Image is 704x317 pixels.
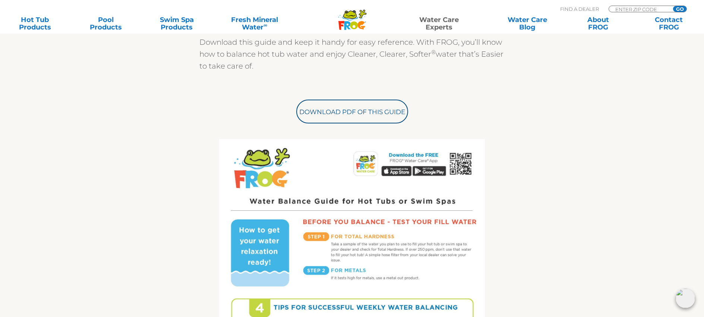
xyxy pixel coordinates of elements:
[149,16,204,31] a: Swim SpaProducts
[199,36,505,72] p: Download this guide and keep it handy for easy reference. With FROG, you’ll know how to balance h...
[615,6,665,12] input: Zip Code Form
[263,22,267,28] sup: ∞
[296,100,408,123] a: Download PDF of this Guide
[560,6,599,12] p: Find A Dealer
[673,6,686,12] input: GO
[394,16,484,31] a: Water CareExperts
[431,48,436,56] sup: ®
[500,16,555,31] a: Water CareBlog
[220,16,289,31] a: Fresh MineralWater∞
[571,16,626,31] a: AboutFROG
[641,16,697,31] a: ContactFROG
[7,16,63,31] a: Hot TubProducts
[78,16,133,31] a: PoolProducts
[676,289,695,308] img: openIcon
